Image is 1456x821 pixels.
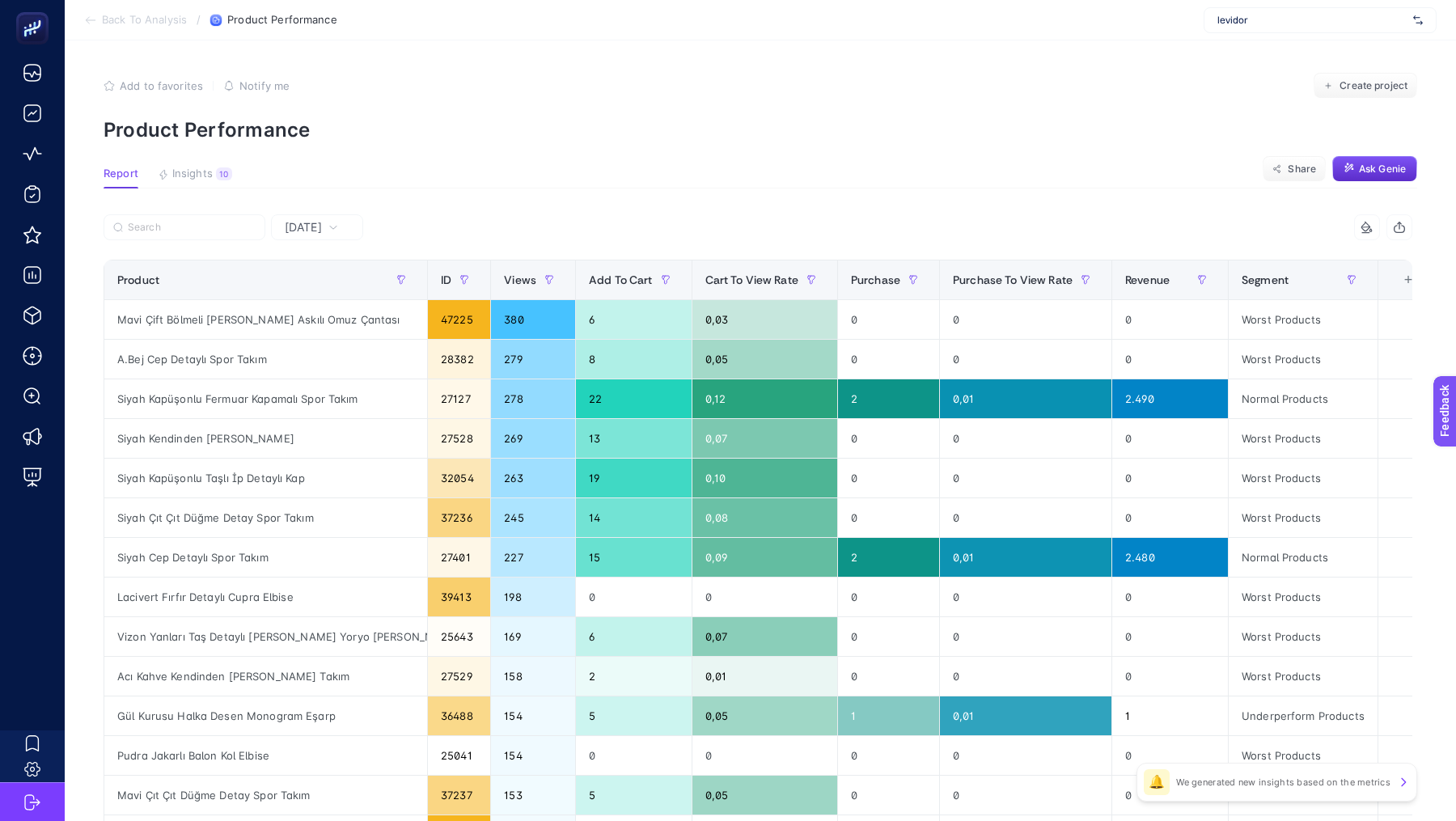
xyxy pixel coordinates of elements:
span: ID [441,273,451,286]
div: Siyah Kendinden [PERSON_NAME] [104,419,427,458]
div: 25041 [428,736,490,775]
div: 6 [576,617,692,656]
div: 32054 [428,459,490,497]
div: 0,03 [692,300,837,339]
div: Normal Products [1229,538,1378,577]
div: Worst Products [1229,578,1378,616]
div: + [1393,273,1424,286]
div: 0 [838,578,939,616]
div: 37237 [428,776,490,815]
div: 0,01 [692,657,837,696]
div: 0 [838,657,939,696]
div: 14 [576,498,692,537]
div: Worst Products [1229,498,1378,537]
div: 0,05 [692,776,837,815]
div: 263 [491,459,575,497]
div: Vizon Yanları Taş Detaylı [PERSON_NAME] Yoryo [PERSON_NAME] [104,617,427,656]
div: 19 [576,459,692,497]
div: 0 [692,736,837,775]
div: 2 [576,657,692,696]
span: Share [1288,163,1316,176]
div: 279 [491,340,575,379]
span: Purchase To View Rate [953,273,1073,286]
div: Underperform Products [1229,696,1378,735]
div: 0,12 [692,379,837,418]
div: 39413 [428,578,490,616]
div: Normal Products [1229,379,1378,418]
div: 1 [1112,696,1228,735]
img: svg%3e [1413,12,1423,28]
div: 25643 [428,617,490,656]
div: 0 [838,776,939,815]
span: Product Performance [227,14,336,27]
div: 0 [940,340,1111,379]
div: 1 [838,696,939,735]
span: Add to favorites [120,79,203,92]
div: 278 [491,379,575,418]
div: 22 [576,379,692,418]
div: 198 [491,578,575,616]
div: Lacivert Fırfır Detaylı Cupra Elbise [104,578,427,616]
button: Share [1263,156,1326,182]
div: 2.490 [1112,379,1228,418]
div: Worst Products [1229,459,1378,497]
button: Add to favorites [104,79,203,92]
div: 0 [940,578,1111,616]
div: A.Bej Cep Detaylı Spor Takım [104,340,427,379]
div: 27401 [428,538,490,577]
div: 0 [838,419,939,458]
div: 5 [576,696,692,735]
div: 9 items selected [1391,273,1404,309]
span: Notify me [239,79,290,92]
div: Worst Products [1229,300,1378,339]
div: 27127 [428,379,490,418]
div: 0,10 [692,459,837,497]
div: Siyah Cep Detaylı Spor Takım [104,538,427,577]
div: 0 [838,459,939,497]
div: Siyah Kapüşonlu Taşlı İp Detaylı Kap [104,459,427,497]
div: 47225 [428,300,490,339]
div: Worst Products [1229,419,1378,458]
div: 0 [940,776,1111,815]
div: 269 [491,419,575,458]
button: Ask Genie [1332,156,1417,182]
div: 0 [940,617,1111,656]
div: 36488 [428,696,490,735]
div: 0,01 [940,379,1111,418]
span: Ask Genie [1359,163,1406,176]
div: Worst Products [1229,657,1378,696]
div: Worst Products [1229,340,1378,379]
div: 15 [576,538,692,577]
div: 0,05 [692,696,837,735]
p: We generated new insights based on the metrics [1176,776,1390,789]
div: 0 [838,300,939,339]
div: 0 [838,340,939,379]
button: Notify me [223,79,290,92]
div: 🔔 [1144,769,1170,795]
div: Acı Kahve Kendinden [PERSON_NAME] Takım [104,657,427,696]
div: 0 [838,736,939,775]
div: 0 [1112,459,1228,497]
div: 0,07 [692,617,837,656]
div: 8 [576,340,692,379]
div: 0 [1112,419,1228,458]
div: Mavi Çift Bölmeli [PERSON_NAME] Askılı Omuz Çantası [104,300,427,339]
div: 0 [940,300,1111,339]
div: 2.480 [1112,538,1228,577]
div: 0,08 [692,498,837,537]
span: Revenue [1125,273,1170,286]
div: 0 [940,459,1111,497]
div: 153 [491,776,575,815]
div: 13 [576,419,692,458]
div: 27529 [428,657,490,696]
div: 27528 [428,419,490,458]
div: 0 [692,578,837,616]
div: 2 [838,379,939,418]
div: Pudra Jakarlı Balon Kol Elbise [104,736,427,775]
span: Add To Cart [589,273,653,286]
div: 0 [1112,578,1228,616]
div: 0 [940,657,1111,696]
span: Cart To View Rate [705,273,798,286]
span: levidor [1217,14,1407,27]
div: 0 [1112,736,1228,775]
